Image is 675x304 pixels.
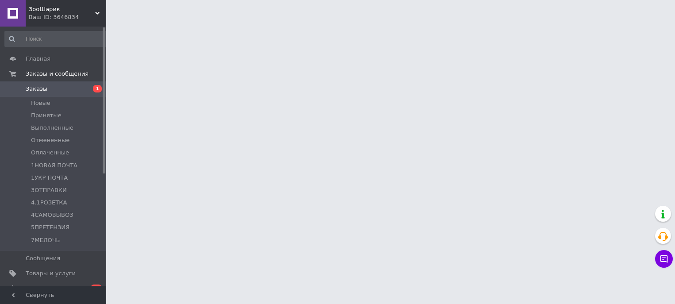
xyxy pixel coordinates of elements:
span: Отмененные [31,136,69,144]
span: 3ОТПРАВКИ [31,186,67,194]
span: Заказы и сообщения [26,70,89,78]
span: Выполненные [31,124,73,132]
span: Главная [26,55,50,63]
input: Поиск [4,31,110,47]
span: 4САМОВЫВОЗ [31,211,73,219]
span: Товары и услуги [26,269,76,277]
span: 7МЕЛОЧЬ [31,236,60,244]
div: Ваш ID: 3646834 [29,13,106,21]
span: Оплаченные [31,149,69,157]
span: 22 [91,285,102,292]
span: 1 [93,85,102,92]
span: 1НОВАЯ ПОЧТА [31,162,77,169]
span: 4.1РОЗЕТКА [31,199,67,207]
span: Принятые [31,112,62,119]
span: Уведомления [26,285,66,292]
span: Заказы [26,85,47,93]
span: ЗооШарик [29,5,95,13]
span: Сообщения [26,254,60,262]
span: 1УКР ПОЧТА [31,174,68,182]
span: Новые [31,99,50,107]
span: 5ПРЕТЕНЗИЯ [31,223,69,231]
button: Чат с покупателем [655,250,673,268]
